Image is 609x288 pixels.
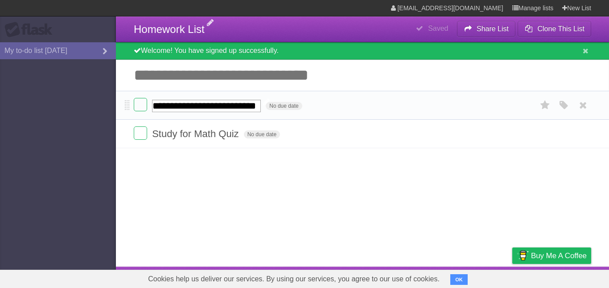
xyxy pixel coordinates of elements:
[531,248,587,264] span: Buy me a coffee
[470,269,490,286] a: Terms
[244,130,280,138] span: No due date
[394,269,412,286] a: About
[517,248,529,263] img: Buy me a coffee
[116,42,609,60] div: Welcome! You have signed up successfully.
[134,23,205,35] span: Homework List
[134,98,147,111] label: Done
[518,21,591,37] button: Clone This List
[537,25,584,32] b: Clone This List
[512,247,591,264] a: Buy me a coffee
[423,269,459,286] a: Developers
[152,128,241,139] span: Study for Math Quiz
[501,269,524,286] a: Privacy
[428,24,448,32] b: Saved
[134,126,147,140] label: Done
[457,21,516,37] button: Share List
[266,102,302,110] span: No due date
[4,22,58,38] div: Flask
[537,98,554,113] label: Star task
[535,269,591,286] a: Suggest a feature
[139,270,449,288] span: Cookies help us deliver our services. By using our services, you agree to our use of cookies.
[477,25,509,32] b: Share List
[450,274,468,285] button: OK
